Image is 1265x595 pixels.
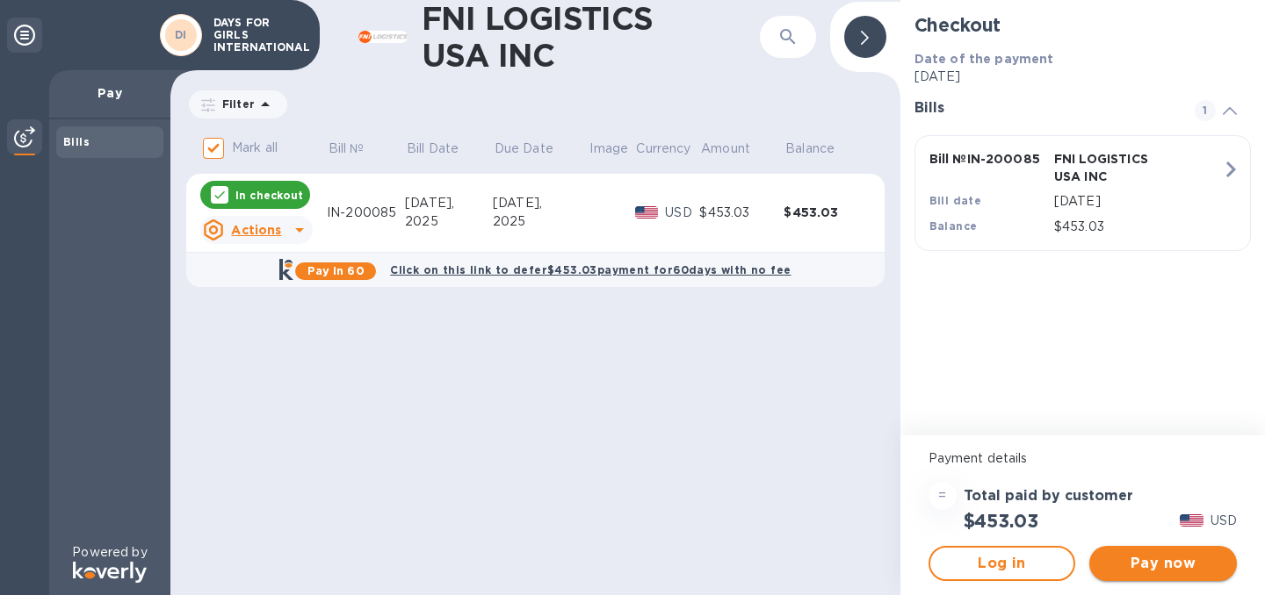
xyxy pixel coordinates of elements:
[929,150,1047,168] p: Bill № IN-200085
[235,188,303,203] p: In checkout
[73,562,147,583] img: Logo
[1103,553,1223,574] span: Pay now
[405,194,493,212] div: [DATE],
[175,28,187,41] b: DI
[495,140,576,158] span: Due Date
[1089,546,1237,581] button: Pay now
[929,219,978,233] b: Balance
[785,140,835,158] p: Balance
[944,553,1060,574] span: Log in
[914,135,1251,251] button: Bill №IN-200085FNI LOGISTICS USA INCBill date[DATE]Balance$453.03
[1054,192,1222,211] p: [DATE]
[1054,218,1222,236] p: $453.03
[929,194,982,207] b: Bill date
[929,546,1076,581] button: Log in
[231,223,281,237] u: Actions
[701,140,750,158] p: Amount
[232,139,278,157] p: Mark all
[784,204,868,221] div: $453.03
[329,140,387,158] span: Bill №
[407,140,481,158] span: Bill Date
[213,17,301,54] p: DAYS FOR GIRLS INTERNATIONAL
[215,97,255,111] p: Filter
[1054,150,1172,185] p: FNI LOGISTICS USA INC
[63,84,156,102] p: Pay
[964,488,1133,505] h3: Total paid by customer
[407,140,459,158] p: Bill Date
[929,482,957,510] div: =
[914,68,1251,86] p: [DATE]
[699,204,784,222] div: $453.03
[701,140,773,158] span: Amount
[914,100,1174,117] h3: Bills
[914,52,1054,66] b: Date of the payment
[495,140,553,158] p: Due Date
[635,206,659,219] img: USD
[1211,512,1237,530] p: USD
[327,204,405,222] div: IN-200085
[493,212,589,231] div: 2025
[329,140,365,158] p: Bill №
[785,140,857,158] span: Balance
[493,194,589,212] div: [DATE],
[1195,100,1216,121] span: 1
[914,14,1251,36] h2: Checkout
[589,140,628,158] p: Image
[929,449,1237,468] p: Payment details
[636,140,690,158] p: Currency
[1180,514,1204,527] img: USD
[964,510,1038,532] h2: $453.03
[63,135,90,148] b: Bills
[307,264,365,277] b: Pay in 60
[390,263,791,276] b: Click on this link to defer $453.03 payment for 60 days with no fee
[665,204,699,222] p: USD
[405,212,493,231] div: 2025
[72,543,147,562] p: Powered by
